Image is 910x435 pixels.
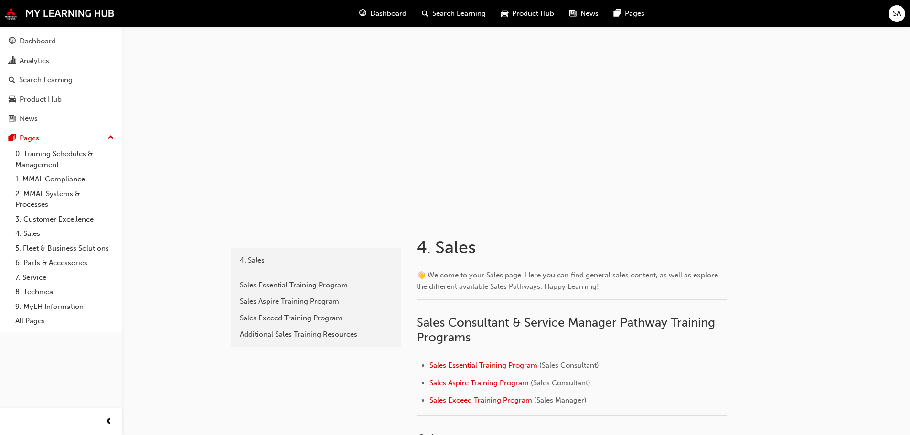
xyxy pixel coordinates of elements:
span: (Sales Consultant) [539,361,599,370]
a: 1. MMAL Compliance [11,172,118,187]
a: 9. MyLH Information [11,299,118,314]
span: up-icon [107,132,114,144]
span: pages-icon [614,8,621,20]
div: Search Learning [19,74,73,85]
a: All Pages [11,314,118,329]
a: News [4,110,118,127]
a: Sales Exceed Training Program [429,396,532,404]
a: 0. Training Schedules & Management [11,147,118,172]
span: (Sales Manager) [534,396,587,404]
a: Sales Essential Training Program [429,361,537,370]
div: Analytics [20,55,49,66]
a: search-iconSearch Learning [414,4,493,23]
div: 4. Sales [240,255,393,266]
span: car-icon [9,95,16,104]
div: Product Hub [20,94,62,105]
div: Additional Sales Training Resources [240,329,393,340]
img: mmal [5,7,115,20]
span: search-icon [9,76,15,85]
a: Product Hub [4,91,118,108]
a: 4. Sales [11,226,118,241]
span: pages-icon [9,134,16,143]
div: News [20,113,38,124]
button: DashboardAnalyticsSearch LearningProduct HubNews [4,31,118,129]
button: Pages [4,129,118,147]
a: car-iconProduct Hub [493,4,562,23]
span: guage-icon [359,8,366,20]
a: Additional Sales Training Resources [235,326,397,343]
a: 7. Service [11,270,118,285]
h1: 4. Sales [417,237,730,258]
a: 6. Parts & Accessories [11,255,118,270]
a: 8. Technical [11,285,118,299]
div: Pages [20,133,39,144]
div: Sales Aspire Training Program [240,296,393,307]
span: prev-icon [105,416,112,428]
a: Dashboard [4,32,118,50]
span: Sales Consultant & Service Manager Pathway Training Programs [417,315,718,345]
div: Dashboard [20,36,56,47]
a: Sales Aspire Training Program [235,293,397,310]
a: 4. Sales [235,252,397,269]
span: news-icon [9,115,16,123]
a: Sales Aspire Training Program [429,379,529,387]
span: (Sales Consultant) [531,379,590,387]
a: pages-iconPages [606,4,652,23]
a: 2. MMAL Systems & Processes [11,187,118,212]
button: SA [889,5,905,22]
span: 👋 Welcome to your Sales page. Here you can find general sales content, as well as explore the dif... [417,271,720,291]
span: search-icon [422,8,428,20]
a: Analytics [4,52,118,70]
span: Pages [625,8,644,19]
span: news-icon [569,8,577,20]
span: SA [893,8,901,19]
a: 5. Fleet & Business Solutions [11,241,118,256]
span: News [580,8,599,19]
a: Sales Exceed Training Program [235,310,397,327]
span: chart-icon [9,57,16,65]
div: Sales Exceed Training Program [240,313,393,324]
span: Search Learning [432,8,486,19]
div: Sales Essential Training Program [240,280,393,291]
a: Sales Essential Training Program [235,277,397,294]
span: Dashboard [370,8,407,19]
a: guage-iconDashboard [352,4,414,23]
span: Product Hub [512,8,554,19]
a: news-iconNews [562,4,606,23]
a: 3. Customer Excellence [11,212,118,227]
a: Search Learning [4,71,118,89]
span: guage-icon [9,37,16,46]
span: car-icon [501,8,508,20]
